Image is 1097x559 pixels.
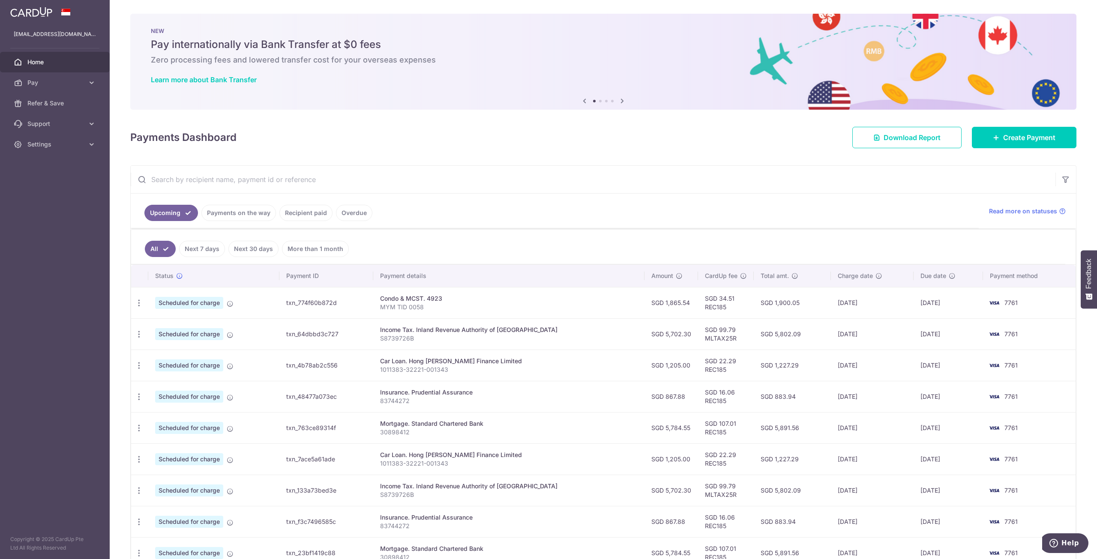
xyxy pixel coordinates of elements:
[380,397,638,405] p: 83744272
[644,287,698,318] td: SGD 1,865.54
[27,120,84,128] span: Support
[380,365,638,374] p: 1011383-32221-001343
[1004,299,1018,306] span: 7761
[989,207,1066,215] a: Read more on statuses
[279,350,373,381] td: txn_4b78ab2c556
[1004,455,1018,463] span: 7761
[1004,487,1018,494] span: 7761
[1004,518,1018,525] span: 7761
[145,241,176,257] a: All
[754,318,830,350] td: SGD 5,802.09
[155,272,174,280] span: Status
[179,241,225,257] a: Next 7 days
[972,127,1076,148] a: Create Payment
[705,272,737,280] span: CardUp fee
[698,287,754,318] td: SGD 34.51 REC185
[155,484,223,496] span: Scheduled for charge
[151,55,1056,65] h6: Zero processing fees and lowered transfer cost for your overseas expenses
[1004,362,1018,369] span: 7761
[380,459,638,468] p: 1011383-32221-001343
[201,205,276,221] a: Payments on the way
[914,287,983,318] td: [DATE]
[644,506,698,537] td: SGD 867.88
[155,297,223,309] span: Scheduled for charge
[155,359,223,371] span: Scheduled for charge
[831,475,914,506] td: [DATE]
[644,318,698,350] td: SGD 5,702.30
[831,412,914,443] td: [DATE]
[754,287,830,318] td: SGD 1,900.05
[986,423,1003,433] img: Bank Card
[1003,132,1055,143] span: Create Payment
[155,422,223,434] span: Scheduled for charge
[279,443,373,475] td: txn_7ace5a61ade
[14,30,96,39] p: [EMAIL_ADDRESS][DOMAIN_NAME]
[279,205,333,221] a: Recipient paid
[1004,393,1018,400] span: 7761
[920,272,946,280] span: Due date
[228,241,279,257] a: Next 30 days
[754,412,830,443] td: SGD 5,891.56
[831,287,914,318] td: [DATE]
[754,506,830,537] td: SGD 883.94
[151,75,257,84] a: Learn more about Bank Transfer
[698,318,754,350] td: SGD 99.79 MLTAX25R
[914,506,983,537] td: [DATE]
[380,482,638,490] div: Income Tax. Inland Revenue Authority of [GEOGRAPHIC_DATA]
[279,381,373,412] td: txn_48477a073ec
[986,517,1003,527] img: Bank Card
[831,350,914,381] td: [DATE]
[380,294,638,303] div: Condo & MCST. 4923
[155,328,223,340] span: Scheduled for charge
[380,428,638,436] p: 30898412
[155,547,223,559] span: Scheduled for charge
[130,14,1076,110] img: Bank transfer banner
[373,265,645,287] th: Payment details
[155,391,223,403] span: Scheduled for charge
[279,412,373,443] td: txn_763ce89314f
[986,485,1003,496] img: Bank Card
[698,350,754,381] td: SGD 22.29 REC185
[698,381,754,412] td: SGD 16.06 REC185
[380,419,638,428] div: Mortgage. Standard Chartered Bank
[10,7,52,17] img: CardUp
[644,443,698,475] td: SGD 1,205.00
[754,475,830,506] td: SGD 5,802.09
[831,506,914,537] td: [DATE]
[698,443,754,475] td: SGD 22.29 REC185
[380,490,638,499] p: S8739726B
[1042,533,1088,555] iframe: Opens a widget where you can find more information
[1004,549,1018,556] span: 7761
[380,544,638,553] div: Mortgage. Standard Chartered Bank
[914,475,983,506] td: [DATE]
[380,326,638,334] div: Income Tax. Inland Revenue Authority of [GEOGRAPHIC_DATA]
[336,205,372,221] a: Overdue
[144,205,198,221] a: Upcoming
[279,506,373,537] td: txn_f3c7496585c
[986,360,1003,371] img: Bank Card
[852,127,962,148] a: Download Report
[644,350,698,381] td: SGD 1,205.00
[130,130,237,145] h4: Payments Dashboard
[754,350,830,381] td: SGD 1,227.29
[644,412,698,443] td: SGD 5,784.55
[644,475,698,506] td: SGD 5,702.30
[644,381,698,412] td: SGD 867.88
[380,513,638,522] div: Insurance. Prudential Assurance
[754,443,830,475] td: SGD 1,227.29
[27,99,84,108] span: Refer & Save
[838,272,873,280] span: Charge date
[884,132,941,143] span: Download Report
[380,451,638,459] div: Car Loan. Hong [PERSON_NAME] Finance Limited
[698,475,754,506] td: SGD 99.79 MLTAX25R
[380,388,638,397] div: Insurance. Prudential Assurance
[989,207,1057,215] span: Read more on statuses
[1085,259,1093,289] span: Feedback
[380,357,638,365] div: Car Loan. Hong [PERSON_NAME] Finance Limited
[1004,424,1018,431] span: 7761
[380,334,638,343] p: S8739726B
[27,78,84,87] span: Pay
[282,241,349,257] a: More than 1 month
[698,412,754,443] td: SGD 107.01 REC185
